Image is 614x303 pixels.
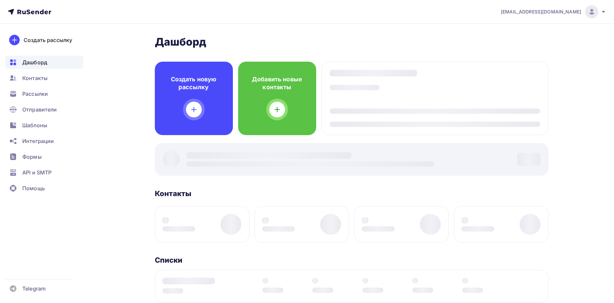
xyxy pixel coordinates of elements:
h3: Контакты [155,189,192,198]
span: Помощь [22,184,45,192]
span: Дашборд [22,58,47,66]
a: Формы [5,150,83,163]
h4: Создать новую рассылку [165,75,222,91]
a: Шаблоны [5,119,83,132]
a: [EMAIL_ADDRESS][DOMAIN_NAME] [501,5,606,18]
h3: Списки [155,255,183,265]
a: Отправители [5,103,83,116]
span: Отправители [22,106,57,113]
h2: Дашборд [155,35,548,49]
span: API и SMTP [22,169,51,176]
span: Telegram [22,285,46,293]
div: Создать рассылку [24,36,72,44]
span: Контакты [22,74,48,82]
span: Интеграции [22,137,54,145]
span: Формы [22,153,42,161]
a: Рассылки [5,87,83,100]
a: Контакты [5,71,83,85]
span: Рассылки [22,90,48,98]
span: [EMAIL_ADDRESS][DOMAIN_NAME] [501,9,581,15]
a: Дашборд [5,56,83,69]
span: Шаблоны [22,121,47,129]
h4: Добавить новые контакты [249,75,306,91]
